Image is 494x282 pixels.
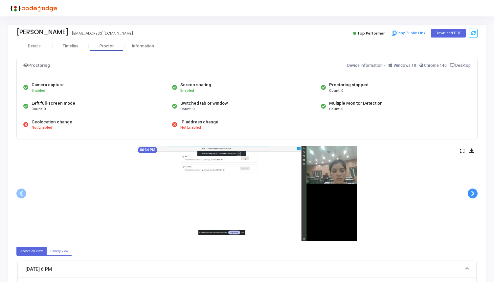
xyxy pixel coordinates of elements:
div: Details [28,44,41,49]
label: Gallery View [46,247,72,256]
div: Camera capture [32,82,64,88]
span: Enabled [180,89,194,93]
div: Proctoring [23,62,50,69]
div: Switched tab or window [180,100,228,107]
label: Accordion View [16,247,47,256]
mat-chip: 06:34 PM [138,147,157,153]
div: Proctoring stopped [329,82,369,88]
button: Download PDF [431,29,466,38]
div: Device Information:- [347,62,471,69]
span: Not Enabled [180,125,201,131]
div: Timeline [63,44,79,49]
div: Left full-screen mode [32,100,75,107]
button: Copy Public Link [390,28,428,38]
div: Information [125,44,161,49]
div: [EMAIL_ADDRESS][DOMAIN_NAME] [72,31,133,36]
span: Desktop [455,63,471,68]
span: Not Enabled [32,125,52,131]
span: Enabled [32,89,45,93]
span: Count: 0 [329,88,343,94]
mat-expansion-panel-header: [DATE] 6 PM [18,261,476,277]
span: Count: 0 [32,107,46,112]
span: Count: 0 [329,107,343,112]
span: Windows 10 [394,63,416,68]
div: Geolocation change [32,119,72,125]
span: Count: 0 [180,107,194,112]
div: [PERSON_NAME] [16,28,69,36]
span: Chrome 140 [424,63,447,68]
div: Proctor [89,44,125,49]
div: Multiple Monitor Detection [329,100,383,107]
mat-panel-title: [DATE] 6 PM [26,266,460,273]
img: logo [8,2,57,15]
div: IP address change [180,119,218,125]
img: screenshot-1758891861837.jpeg [137,146,357,241]
span: Top Performer [357,31,385,36]
div: Screen sharing [180,82,211,88]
